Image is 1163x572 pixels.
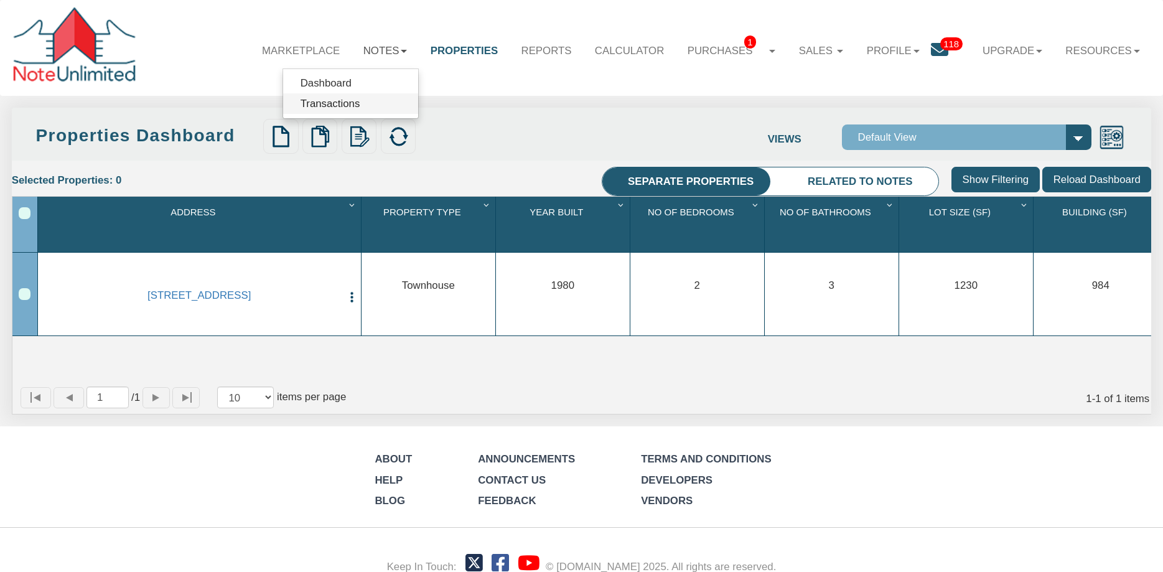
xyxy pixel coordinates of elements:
[478,453,575,465] a: Announcements
[131,390,140,405] span: 1
[250,33,352,68] a: Marketplace
[583,33,676,68] a: Calculator
[364,201,495,248] div: Sort None
[54,387,84,408] button: Page back
[283,93,418,113] a: Transactions
[86,387,129,409] input: Selected page
[780,207,871,217] span: No Of Bathrooms
[346,197,360,211] div: Column Menu
[641,474,712,486] a: Developers
[309,126,331,148] img: copy.png
[902,201,1032,248] div: Lot Size (Sf) Sort None
[633,201,764,248] div: No Of Bedrooms Sort None
[478,474,546,486] a: Contact Us
[419,33,510,68] a: Properties
[902,201,1032,248] div: Sort None
[131,391,134,403] abbr: of
[40,201,360,248] div: Address Sort None
[170,207,215,217] span: Address
[1099,124,1124,150] img: views.png
[345,289,358,304] button: Press to open the property menu
[402,280,455,292] span: Townhouse
[1054,33,1152,68] a: Resources
[1092,393,1096,405] abbr: through
[383,207,461,217] span: Property Type
[21,387,51,408] button: Page to first
[388,126,409,148] img: refresh.png
[648,207,734,217] span: No Of Bedrooms
[283,73,418,93] a: Dashboard
[498,201,629,248] div: Sort None
[1018,197,1032,211] div: Column Menu
[829,280,834,292] span: 3
[142,387,170,408] button: Page forward
[375,495,405,507] a: Blog
[551,280,574,292] span: 1980
[694,280,700,292] span: 2
[375,453,412,465] a: About
[615,197,629,211] div: Column Menu
[498,201,629,248] div: Year Built Sort None
[641,453,772,465] a: Terms and Conditions
[602,167,779,197] li: Separate properties
[929,207,991,217] span: Lot Size (Sf)
[277,391,346,403] span: items per page
[767,201,898,248] div: No Of Bathrooms Sort None
[955,280,978,292] span: 1230
[931,33,971,71] a: 118
[352,33,419,68] a: Notes
[749,197,764,211] div: Column Menu
[1062,207,1127,217] span: Building (Sf)
[884,197,898,211] div: Column Menu
[951,167,1039,192] input: Show Filtering
[1042,167,1151,192] input: Reload Dashboard
[744,35,757,49] span: 1
[270,126,292,148] img: new.png
[676,33,787,68] a: Purchases1
[348,126,370,148] img: edit.png
[530,207,583,217] span: Year Built
[633,201,764,248] div: Sort None
[940,37,963,50] span: 118
[782,167,938,197] li: Related to notes
[478,495,536,507] a: Feedback
[36,123,259,148] div: Properties Dashboard
[1092,280,1109,292] span: 984
[480,197,495,211] div: Column Menu
[40,201,360,248] div: Sort None
[19,207,30,219] div: Select All
[768,124,843,147] label: Views
[855,33,931,68] a: Profile
[767,201,898,248] div: Sort None
[641,495,693,507] a: Vendors
[345,291,358,304] img: cell-menu.png
[12,167,131,194] div: Selected Properties: 0
[364,201,495,248] div: Property Type Sort None
[19,288,30,300] div: Row 1, Row Selection Checkbox
[971,33,1053,68] a: Upgrade
[1086,393,1149,405] span: 1 1 of 1 items
[375,474,403,486] a: Help
[172,387,200,408] button: Page to last
[787,33,855,68] a: Sales
[57,289,341,302] a: 0001 B Lafayette Ave, Baltimore, MD, 21202
[510,33,583,68] a: Reports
